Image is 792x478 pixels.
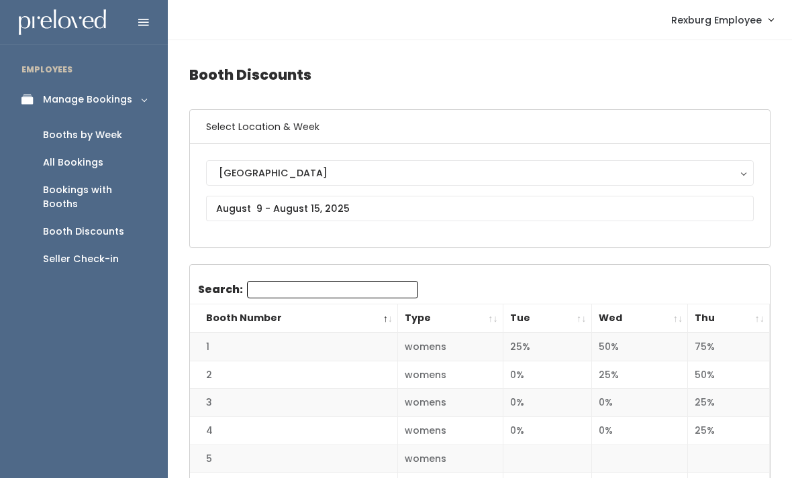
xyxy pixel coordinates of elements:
h4: Booth Discounts [189,56,771,93]
td: 25% [688,389,770,417]
div: Bookings with Booths [43,183,146,211]
td: 25% [591,361,688,389]
td: 25% [503,333,591,361]
td: womens [398,444,503,473]
td: womens [398,389,503,417]
td: 50% [688,361,770,389]
div: Manage Bookings [43,93,132,107]
div: All Bookings [43,156,103,170]
div: Booth Discounts [43,225,124,239]
th: Thu: activate to sort column ascending [688,304,770,333]
td: 3 [190,389,398,417]
input: August 9 - August 15, 2025 [206,196,754,221]
span: Rexburg Employee [671,13,762,27]
a: Rexburg Employee [658,5,787,34]
img: preloved logo [19,9,106,36]
th: Tue: activate to sort column ascending [503,304,591,333]
th: Booth Number: activate to sort column descending [190,304,398,333]
td: 0% [503,417,591,445]
td: womens [398,333,503,361]
td: 5 [190,444,398,473]
td: womens [398,361,503,389]
td: 0% [503,389,591,417]
h6: Select Location & Week [190,110,770,144]
th: Type: activate to sort column ascending [398,304,503,333]
div: Booths by Week [43,128,122,142]
td: 0% [591,389,688,417]
div: Seller Check-in [43,252,119,266]
button: [GEOGRAPHIC_DATA] [206,160,754,186]
div: [GEOGRAPHIC_DATA] [219,166,741,180]
td: 4 [190,417,398,445]
th: Wed: activate to sort column ascending [591,304,688,333]
label: Search: [198,281,418,298]
td: 2 [190,361,398,389]
td: 50% [591,333,688,361]
td: 75% [688,333,770,361]
input: Search: [247,281,418,298]
td: 0% [591,417,688,445]
td: 1 [190,333,398,361]
td: 25% [688,417,770,445]
td: womens [398,417,503,445]
td: 0% [503,361,591,389]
